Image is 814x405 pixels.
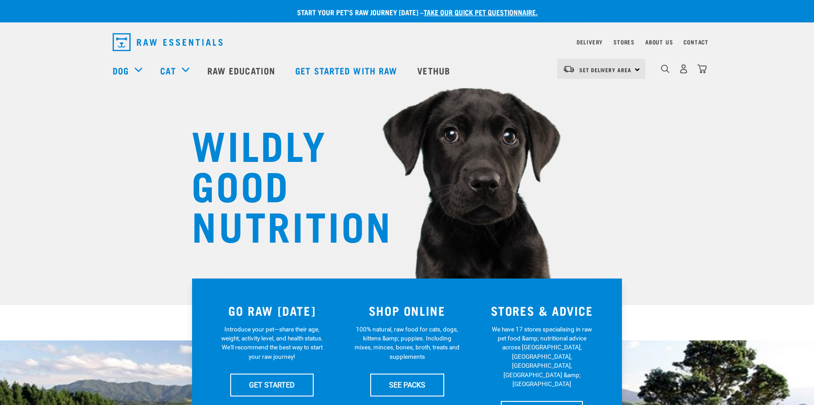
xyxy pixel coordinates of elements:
a: Get started with Raw [286,52,408,88]
p: We have 17 stores specialising in raw pet food &amp; nutritional advice across [GEOGRAPHIC_DATA],... [489,325,595,389]
a: Dog [113,64,129,77]
a: Stores [613,40,635,44]
img: home-icon-1@2x.png [661,65,670,73]
h3: GO RAW [DATE] [210,304,334,318]
img: user.png [679,64,688,74]
img: home-icon@2x.png [697,64,707,74]
a: Contact [683,40,709,44]
h3: SHOP ONLINE [345,304,469,318]
p: Introduce your pet—share their age, weight, activity level, and health status. We'll recommend th... [219,325,325,361]
p: 100% natural, raw food for cats, dogs, kittens &amp; puppies. Including mixes, minces, bones, bro... [354,325,460,361]
h1: WILDLY GOOD NUTRITION [192,123,371,244]
a: About Us [645,40,673,44]
span: Set Delivery Area [579,68,631,71]
a: SEE PACKS [370,374,444,396]
a: Cat [160,64,175,77]
a: Vethub [408,52,461,88]
h3: STORES & ADVICE [480,304,604,318]
a: Delivery [577,40,603,44]
img: van-moving.png [563,65,575,73]
nav: dropdown navigation [105,30,709,55]
a: GET STARTED [230,374,314,396]
img: Raw Essentials Logo [113,33,223,51]
a: take our quick pet questionnaire. [424,10,538,14]
a: Raw Education [198,52,286,88]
